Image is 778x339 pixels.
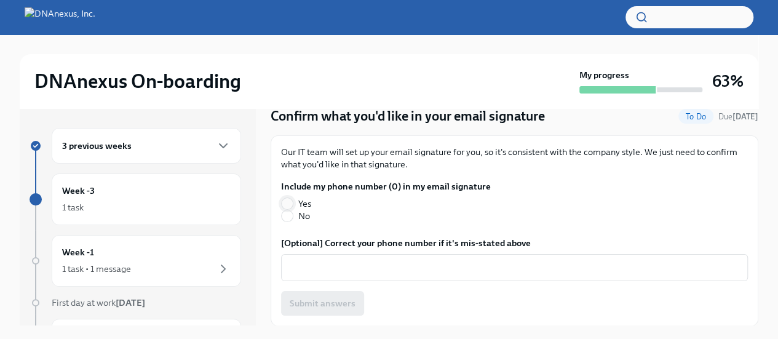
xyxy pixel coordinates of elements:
h3: 63% [712,70,744,92]
span: Due [718,112,758,121]
span: First day at work [52,297,145,308]
div: 1 task [62,201,84,213]
label: Include my phone number (0) in my email signature [281,180,491,193]
span: No [298,210,310,222]
a: First day at work[DATE] [30,297,241,309]
h6: Week -3 [62,184,95,197]
span: September 30th, 2025 17:00 [718,111,758,122]
a: Week -11 task • 1 message [30,235,241,287]
div: 3 previous weeks [52,128,241,164]
h6: Week -1 [62,245,94,259]
h6: 3 previous weeks [62,139,132,153]
strong: [DATE] [116,297,145,308]
img: DNAnexus, Inc. [25,7,95,27]
strong: [DATE] [732,112,758,121]
h2: DNAnexus On-boarding [34,69,241,94]
span: Yes [298,197,311,210]
span: To Do [678,112,713,121]
a: Week -31 task [30,173,241,225]
label: [Optional] Correct your phone number if it's mis-stated above [281,237,748,249]
p: Our IT team will set up your email signature for you, so it's consistent with the company style. ... [281,146,748,170]
div: 1 task • 1 message [62,263,131,275]
strong: My progress [579,69,629,81]
h4: Confirm what you'd like in your email signature [271,107,545,126]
